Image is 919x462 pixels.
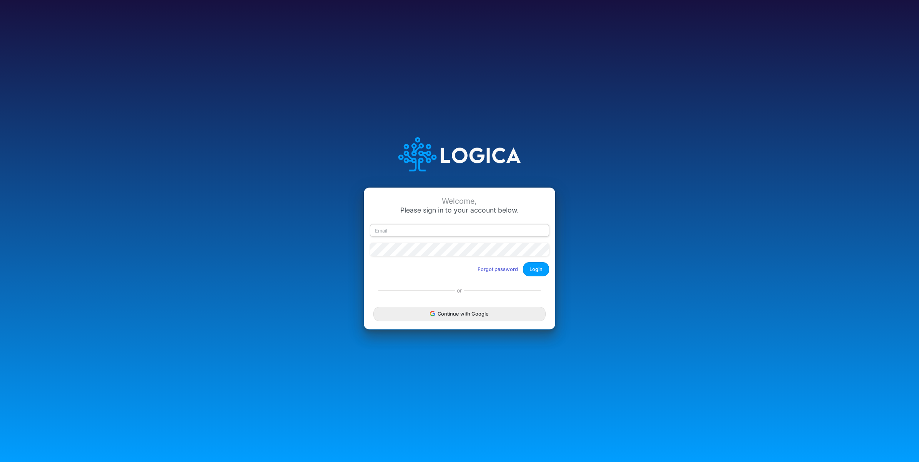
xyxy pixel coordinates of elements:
button: Continue with Google [373,307,546,321]
input: Email [370,224,549,237]
button: Forgot password [473,263,523,276]
div: Welcome, [370,197,549,206]
button: Login [523,262,549,276]
span: Please sign in to your account below. [400,206,519,214]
